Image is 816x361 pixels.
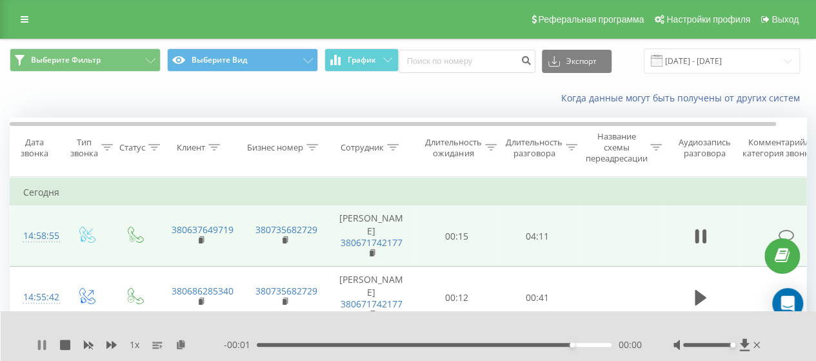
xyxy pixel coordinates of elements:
font: 14:55:42 [23,291,59,303]
font: Реферальная программа [538,14,644,25]
font: 00:15 [445,230,468,242]
font: Длительность разговора [506,136,562,159]
font: [PERSON_NAME] [339,212,403,237]
font: Когда данные могут быть получены от других систем [561,92,800,104]
button: График [324,48,399,72]
button: Экспорт [542,50,612,73]
font: Длительность ожидания [425,136,482,159]
font: Статус [119,141,145,153]
input: Поиск по номеру [399,50,535,73]
font: 00:41 [526,291,549,304]
font: Дата звонка [21,136,48,159]
font: Выберите Фильтр [31,54,101,65]
div: Метка доступности [570,342,575,347]
div: Открытый Интерком Мессенджер [772,288,803,319]
font: 04:11 [526,230,549,242]
a: 380671742177 [341,298,403,310]
font: 1 [130,338,135,351]
font: 00:01 [227,338,250,351]
font: [PERSON_NAME] [339,273,403,298]
a: 380686285340 [172,285,234,297]
a: 380735682729 [255,223,317,236]
font: Экспорт [566,56,597,67]
font: х [135,338,139,351]
font: Настройки профиля [666,14,750,25]
font: Тип звонка [70,136,98,159]
button: Выберите Вид [167,48,318,72]
font: Комментарий/категория звонка [742,136,813,159]
a: 380735682729 [255,285,317,297]
font: Название схемы переадресации [585,130,647,164]
font: Выберите Вид [192,54,247,65]
font: Выход [771,14,799,25]
font: 00:00 [618,338,641,351]
button: Выберите Фильтр [10,48,161,72]
a: 380637649719 [172,223,234,236]
a: Когда данные могут быть получены от других систем [561,92,806,104]
font: Бизнес номер [247,141,303,153]
font: Клиент [177,141,205,153]
font: Сотрудник [341,141,384,153]
font: Аудиозапись разговора [678,136,730,159]
font: 00:12 [445,291,468,304]
a: 380671742177 [341,236,403,249]
font: График [348,54,376,65]
font: Сегодня [23,186,59,198]
font: - [224,338,227,351]
div: Метка доступности [730,342,735,347]
font: 14:58:55 [23,229,59,242]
